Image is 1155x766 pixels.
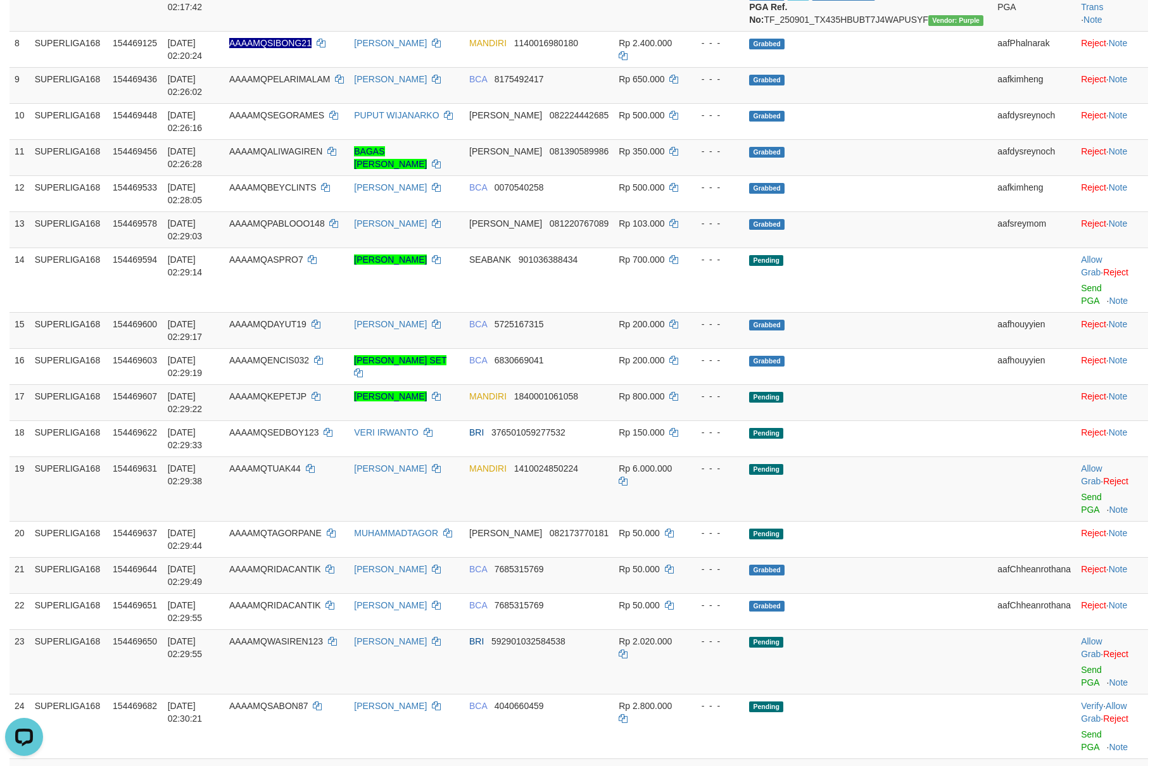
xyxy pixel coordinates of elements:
td: · [1076,557,1148,593]
a: Note [1083,15,1102,25]
span: [DATE] 02:29:55 [168,600,203,623]
span: [DATE] 02:29:33 [168,427,203,450]
span: [DATE] 02:26:02 [168,74,203,97]
td: aafkimheng [992,67,1076,103]
a: PUPUT WIJANARKO [354,110,439,120]
a: [PERSON_NAME] [354,319,427,329]
span: Copy 901036388434 to clipboard [519,254,577,265]
span: 154469622 [113,427,157,437]
a: Reject [1103,713,1128,724]
a: Note [1109,677,1128,688]
a: Note [1109,505,1128,515]
span: AAAAMQPELARIMALAM [229,74,331,84]
span: [PERSON_NAME] [469,146,542,156]
td: 23 [9,629,30,694]
a: Reject [1081,564,1106,574]
span: Rp 6.000.000 [619,463,672,474]
div: - - - [691,599,739,612]
a: [PERSON_NAME] [354,254,427,265]
span: [DATE] 02:20:24 [168,38,203,61]
a: Note [1109,600,1128,610]
button: Open LiveChat chat widget [5,5,43,43]
a: Reject [1103,649,1128,659]
span: 154469651 [113,600,157,610]
span: 154469594 [113,254,157,265]
a: Reject [1081,74,1106,84]
a: [PERSON_NAME] [354,564,427,574]
span: 154469607 [113,391,157,401]
span: Grabbed [749,147,785,158]
td: · [1076,456,1148,521]
span: AAAAMQALIWAGIREN [229,146,322,156]
span: Rp 2.020.000 [619,636,672,646]
td: 13 [9,211,30,248]
span: AAAAMQSEGORAMES [229,110,324,120]
div: - - - [691,109,739,122]
span: Pending [749,392,783,403]
td: aafsreymom [992,211,1076,248]
td: 20 [9,521,30,557]
span: 154469533 [113,182,157,192]
span: Grabbed [749,565,785,575]
a: BAGAS [PERSON_NAME] [354,146,427,169]
td: · [1076,67,1148,103]
a: Note [1109,319,1128,329]
span: AAAAMQRIDACANTIK [229,564,321,574]
div: - - - [691,527,739,539]
span: Grabbed [749,111,785,122]
span: AAAAMQKEPETJP [229,391,306,401]
td: SUPERLIGA168 [30,384,108,420]
span: AAAAMQTUAK44 [229,463,301,474]
span: Rp 50.000 [619,528,660,538]
span: Copy 4040660459 to clipboard [495,701,544,711]
span: Grabbed [749,601,785,612]
a: Note [1109,528,1128,538]
span: Copy 0070540258 to clipboard [495,182,544,192]
td: SUPERLIGA168 [30,694,108,758]
span: 154469650 [113,636,157,646]
td: SUPERLIGA168 [30,139,108,175]
td: SUPERLIGA168 [30,521,108,557]
td: aafPhalnarak [992,31,1076,67]
td: aafhouyyien [992,348,1076,384]
td: SUPERLIGA168 [30,67,108,103]
td: 12 [9,175,30,211]
span: BCA [469,600,487,610]
span: Grabbed [749,183,785,194]
span: [DATE] 02:26:16 [168,110,203,133]
span: 154469578 [113,218,157,229]
span: [PERSON_NAME] [469,218,542,229]
span: Grabbed [749,356,785,367]
a: [PERSON_NAME] [354,218,427,229]
td: · [1076,248,1148,312]
div: - - - [691,145,739,158]
span: Copy 7685315769 to clipboard [495,564,544,574]
span: [DATE] 02:28:05 [168,182,203,205]
a: Reject [1081,427,1106,437]
a: [PERSON_NAME] [354,600,427,610]
span: Copy 592901032584538 to clipboard [491,636,565,646]
div: - - - [691,73,739,85]
a: Note [1109,391,1128,401]
span: 154469600 [113,319,157,329]
span: [DATE] 02:29:03 [168,218,203,241]
span: AAAAMQASPRO7 [229,254,303,265]
div: - - - [691,635,739,648]
div: - - - [691,426,739,439]
a: Reject [1103,476,1128,486]
a: Note [1109,38,1128,48]
td: · [1076,211,1148,248]
a: Reject [1081,528,1106,538]
span: AAAAMQTAGORPANE [229,528,322,538]
div: - - - [691,37,739,49]
td: 16 [9,348,30,384]
span: 154469637 [113,528,157,538]
span: Pending [749,428,783,439]
td: 22 [9,593,30,629]
a: Note [1109,355,1128,365]
td: 21 [9,557,30,593]
span: AAAAMQPABLOOO148 [229,218,325,229]
span: [DATE] 02:29:55 [168,636,203,659]
td: 9 [9,67,30,103]
td: aafhouyyien [992,312,1076,348]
